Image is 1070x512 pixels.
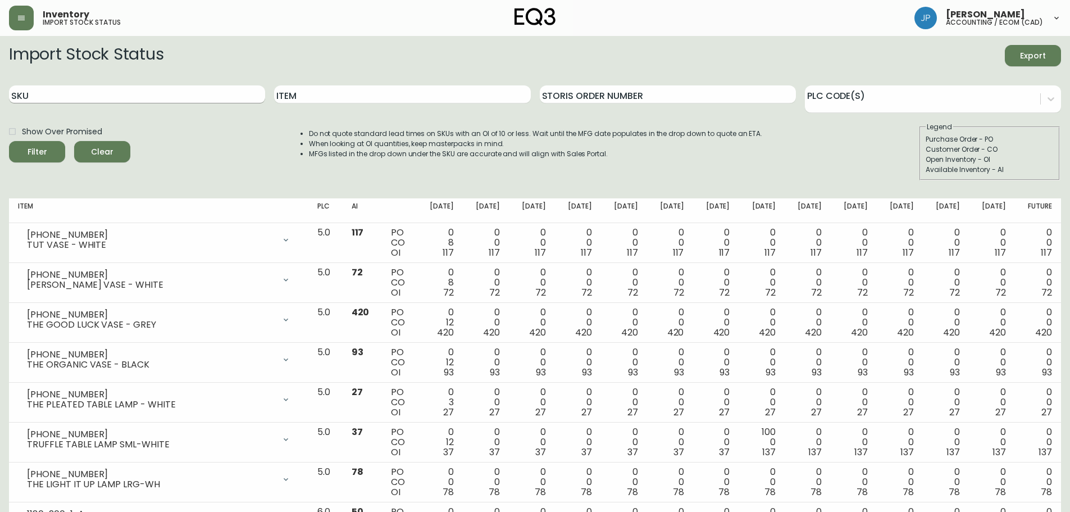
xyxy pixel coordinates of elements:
div: 0 0 [1024,387,1052,418]
span: OI [391,406,400,419]
span: [PERSON_NAME] [946,10,1025,19]
div: PO CO [391,467,408,497]
div: 0 0 [978,427,1006,457]
div: 0 12 [426,427,454,457]
div: 0 0 [702,427,730,457]
span: 93 [674,366,684,379]
span: 37 [673,446,684,459]
span: 117 [489,246,500,259]
li: When looking at OI quantities, keep masterpacks in mind. [309,139,763,149]
div: Open Inventory - OI [926,155,1054,165]
span: 78 [627,486,638,499]
span: 117 [719,246,730,259]
span: 72 [719,286,730,299]
button: Clear [74,141,130,162]
span: Show Over Promised [22,126,102,138]
div: 0 0 [1024,268,1052,298]
th: [DATE] [739,198,785,223]
div: 0 0 [978,228,1006,258]
div: 0 0 [656,467,684,497]
div: 0 0 [840,467,868,497]
span: 27 [673,406,684,419]
span: 137 [946,446,960,459]
div: TRUFFLE TABLE LAMP SML-WHITE [27,439,275,450]
span: 93 [996,366,1006,379]
span: 78 [857,486,868,499]
div: 0 0 [1024,347,1052,378]
th: [DATE] [969,198,1015,223]
div: 0 0 [886,347,914,378]
div: 0 0 [518,427,546,457]
span: 27 [581,406,592,419]
span: 27 [949,406,960,419]
span: 117 [673,246,684,259]
span: 27 [352,386,363,398]
td: 5.0 [308,343,342,383]
div: [PHONE_NUMBER]THE LIGHT IT UP LAMP LRG-WH [18,467,299,492]
div: 0 3 [426,387,454,418]
span: 137 [1039,446,1052,459]
div: 0 0 [472,387,500,418]
div: 0 0 [886,228,914,258]
div: 0 0 [610,347,638,378]
span: 93 [628,366,638,379]
span: 78 [949,486,960,499]
div: 0 0 [886,268,914,298]
div: THE LIGHT IT UP LAMP LRG-WH [27,479,275,490]
span: 137 [900,446,914,459]
span: 93 [720,366,730,379]
div: 0 0 [610,268,638,298]
img: logo [514,8,556,26]
span: OI [391,286,400,299]
span: 420 [621,326,638,339]
span: 93 [536,366,546,379]
span: 78 [764,486,776,499]
div: 0 0 [702,307,730,338]
span: 27 [765,406,776,419]
div: 0 0 [518,307,546,338]
div: Customer Order - CO [926,144,1054,155]
span: 72 [352,266,363,279]
span: 27 [443,406,454,419]
span: 72 [489,286,500,299]
div: 0 0 [564,228,592,258]
th: [DATE] [463,198,509,223]
span: 37 [535,446,546,459]
div: 0 0 [472,268,500,298]
div: 0 0 [932,307,960,338]
span: 72 [765,286,776,299]
div: THE GOOD LUCK VASE - GREY [27,320,275,330]
span: 420 [437,326,454,339]
div: 0 0 [472,347,500,378]
div: 0 0 [564,427,592,457]
span: 420 [897,326,914,339]
span: 78 [718,486,730,499]
th: [DATE] [693,198,739,223]
div: Purchase Order - PO [926,134,1054,144]
div: 0 0 [702,347,730,378]
div: 0 0 [886,467,914,497]
div: PO CO [391,268,408,298]
td: 5.0 [308,303,342,343]
div: 0 0 [794,228,822,258]
span: 78 [535,486,546,499]
div: [PERSON_NAME] VASE - WHITE [27,280,275,290]
span: 137 [854,446,868,459]
div: 0 0 [564,307,592,338]
td: 5.0 [308,263,342,303]
div: 0 0 [978,387,1006,418]
div: 0 8 [426,228,454,258]
span: 37 [489,446,500,459]
div: 0 0 [978,268,1006,298]
span: 93 [858,366,868,379]
div: 0 0 [794,307,822,338]
div: TUT VASE - WHITE [27,240,275,250]
span: 93 [490,366,500,379]
span: 93 [812,366,822,379]
span: 420 [529,326,546,339]
span: 420 [943,326,960,339]
div: 0 0 [610,467,638,497]
div: 0 0 [656,268,684,298]
th: [DATE] [785,198,831,223]
h5: import stock status [43,19,121,26]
